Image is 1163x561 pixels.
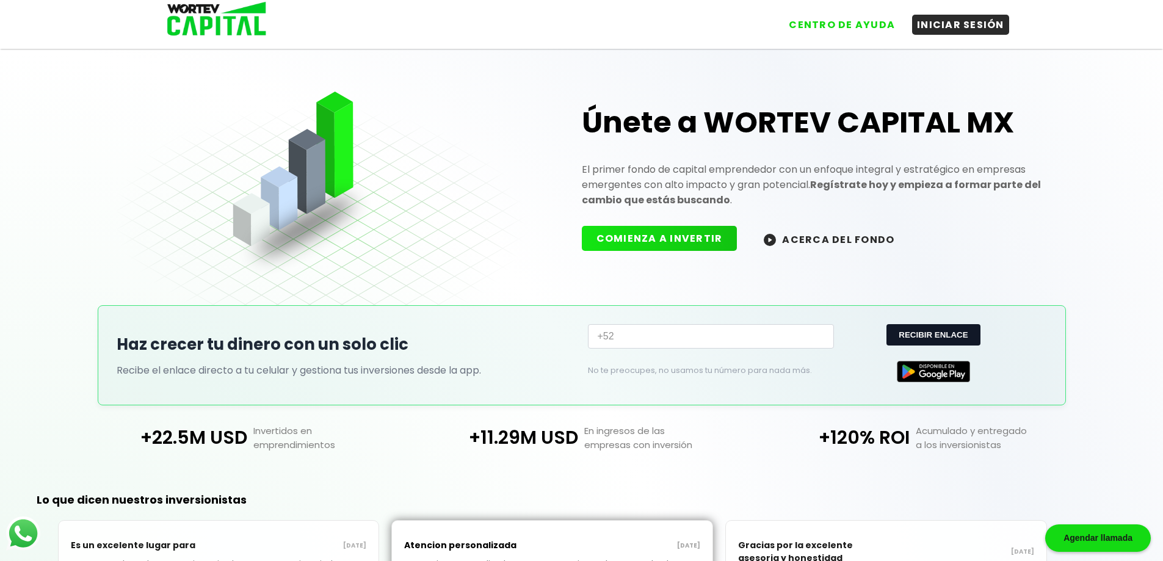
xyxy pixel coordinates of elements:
p: Recibe el enlace directo a tu celular y gestiona tus inversiones desde la app. [117,363,576,378]
div: Agendar llamada [1045,524,1151,552]
a: CENTRO DE AYUDA [772,5,900,35]
p: Acumulado y entregado a los inversionistas [910,424,1078,452]
button: COMIENZA A INVERTIR [582,226,737,251]
p: Atencion personalizada [404,533,552,558]
a: COMIENZA A INVERTIR [582,231,750,245]
strong: Regístrate hoy y empieza a formar parte del cambio que estás buscando [582,178,1041,207]
p: No te preocupes, no usamos tu número para nada más. [588,365,814,376]
img: wortev-capital-acerca-del-fondo [764,234,776,246]
p: Invertidos en emprendimientos [247,424,416,452]
p: El primer fondo de capital emprendedor con un enfoque integral y estratégico en empresas emergent... [582,162,1047,208]
a: INICIAR SESIÓN [900,5,1009,35]
button: RECIBIR ENLACE [886,324,980,346]
button: CENTRO DE AYUDA [784,15,900,35]
p: Es un excelente lugar para [71,533,219,558]
img: logos_whatsapp-icon.242b2217.svg [6,516,40,551]
p: [DATE] [553,541,700,551]
button: ACERCA DEL FONDO [749,226,909,252]
button: INICIAR SESIÓN [912,15,1009,35]
p: +120% ROI [747,424,910,452]
p: +11.29M USD [416,424,578,452]
img: Google Play [897,361,970,382]
p: [DATE] [886,547,1034,557]
h1: Únete a WORTEV CAPITAL MX [582,103,1047,142]
p: En ingresos de las empresas con inversión [578,424,747,452]
h2: Haz crecer tu dinero con un solo clic [117,333,576,357]
p: [DATE] [219,541,366,551]
p: +22.5M USD [84,424,247,452]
